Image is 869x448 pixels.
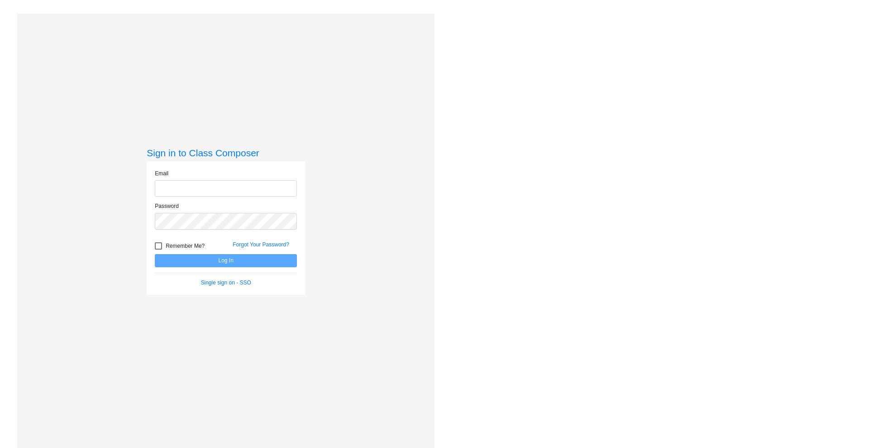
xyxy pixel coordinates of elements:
label: Password [155,202,179,210]
label: Email [155,169,168,178]
span: Remember Me? [166,241,205,251]
a: Forgot Your Password? [233,241,289,248]
h3: Sign in to Class Composer [147,147,305,159]
button: Log In [155,254,297,267]
a: Single sign on - SSO [201,279,251,286]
